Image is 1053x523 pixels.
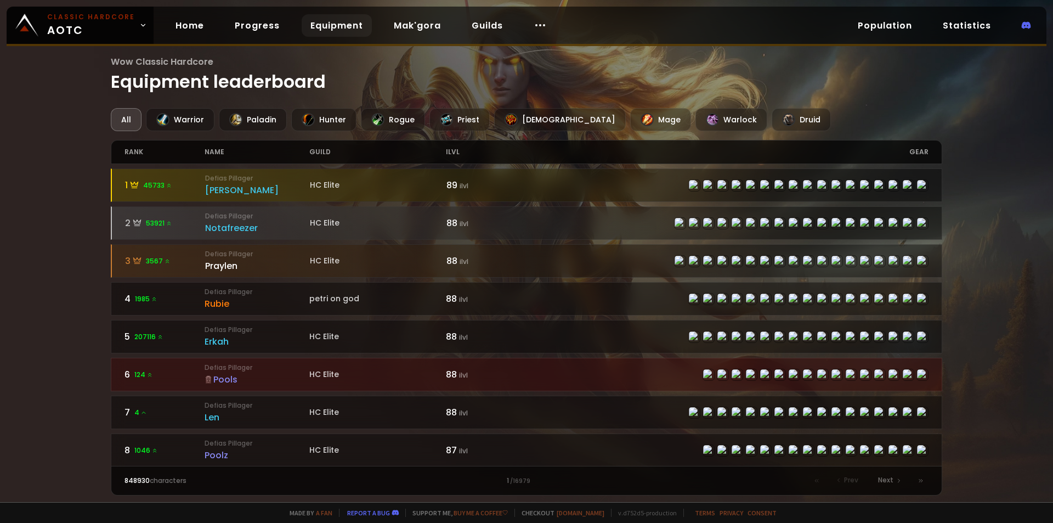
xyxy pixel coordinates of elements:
[205,438,309,448] small: Defias Pillager
[446,368,526,381] div: 88
[146,256,171,266] span: 3567
[309,407,446,418] div: HC Elite
[205,363,309,373] small: Defias Pillager
[205,297,309,311] div: Rubie
[510,477,530,486] small: / 16979
[124,292,205,306] div: 4
[385,14,450,37] a: Mak'gora
[695,509,715,517] a: Terms
[143,181,172,190] span: 45733
[205,140,309,164] div: name
[720,509,743,517] a: Privacy
[124,443,205,457] div: 8
[146,218,172,228] span: 53921
[526,140,929,164] div: gear
[205,448,309,462] div: Poolz
[124,476,150,485] span: 848930
[347,509,390,517] a: Report a bug
[124,406,205,419] div: 7
[226,14,288,37] a: Progress
[309,369,446,380] div: HC Elite
[205,183,310,197] div: [PERSON_NAME]
[205,173,310,183] small: Defias Pillager
[134,370,153,380] span: 124
[309,445,446,456] div: HC Elite
[302,14,372,37] a: Equipment
[205,410,309,424] div: Len
[459,333,468,342] small: ilvl
[205,259,310,273] div: Praylen
[134,332,163,342] span: 207116
[446,216,527,230] div: 88
[557,509,604,517] a: [DOMAIN_NAME]
[309,293,446,305] div: petri on god
[125,178,206,192] div: 1
[446,254,527,268] div: 88
[934,14,1000,37] a: Statistics
[205,373,309,386] div: Pools
[460,257,468,266] small: ilvl
[459,370,468,380] small: ilvl
[146,108,214,131] div: Warrior
[454,509,508,517] a: Buy me a coffee
[111,320,943,353] a: 5207116 Defias PillagerErkahHC Elite88 ilvlitem-22498item-23057item-22983item-17723item-22496item...
[205,211,310,221] small: Defias Pillager
[310,255,446,267] div: HC Elite
[446,178,527,192] div: 89
[695,108,767,131] div: Warlock
[361,108,425,131] div: Rogue
[111,108,141,131] div: All
[630,108,691,131] div: Mage
[219,108,287,131] div: Paladin
[7,7,154,44] a: Classic HardcoreAOTC
[844,475,858,485] span: Prev
[124,368,205,381] div: 6
[205,335,309,348] div: Erkah
[772,108,831,131] div: Druid
[167,14,213,37] a: Home
[111,55,943,69] span: Wow Classic Hardcore
[111,396,943,429] a: 74Defias PillagerLenHC Elite88 ilvlitem-22498item-23057item-22499item-4335item-22496item-22502ite...
[611,509,677,517] span: v. d752d5 - production
[111,244,943,278] a: 33567 Defias PillagerPraylenHC Elite88 ilvlitem-22514item-21712item-22515item-3427item-22512item-...
[405,509,508,517] span: Support me,
[111,434,943,467] a: 81046 Defias PillagerPoolzHC Elite87 ilvlitem-22506item-22943item-22507item-22504item-22510item-2...
[124,476,326,486] div: characters
[47,12,135,38] span: AOTC
[111,282,943,316] a: 41985 Defias PillagerRubiepetri on god88 ilvlitem-22490item-21712item-22491item-22488item-22494it...
[310,217,446,229] div: HC Elite
[748,509,777,517] a: Consent
[494,108,626,131] div: [DEMOGRAPHIC_DATA]
[446,406,526,419] div: 88
[325,476,727,486] div: 1
[283,509,332,517] span: Made by
[849,14,921,37] a: Population
[446,292,526,306] div: 88
[463,14,512,37] a: Guilds
[125,254,206,268] div: 3
[514,509,604,517] span: Checkout
[446,443,526,457] div: 87
[135,294,157,304] span: 1985
[205,221,310,235] div: Notafreezer
[459,295,468,304] small: ilvl
[125,216,206,230] div: 2
[111,55,943,95] h1: Equipment leaderboard
[878,475,893,485] span: Next
[310,179,446,191] div: HC Elite
[111,358,943,391] a: 6124 Defias PillagerPoolsHC Elite88 ilvlitem-22506item-22943item-22507item-22504item-22510item-22...
[205,401,309,410] small: Defias Pillager
[205,249,310,259] small: Defias Pillager
[205,325,309,335] small: Defias Pillager
[309,140,446,164] div: guild
[47,12,135,22] small: Classic Hardcore
[124,140,205,164] div: rank
[459,408,468,418] small: ilvl
[291,108,356,131] div: Hunter
[111,168,943,202] a: 145733 Defias Pillager[PERSON_NAME]HC Elite89 ilvlitem-22498item-23057item-22499item-4335item-224...
[134,408,147,418] span: 4
[309,331,446,342] div: HC Elite
[111,206,943,240] a: 253921 Defias PillagerNotafreezerHC Elite88 ilvlitem-22498item-23057item-22983item-2575item-22496...
[459,446,468,455] small: ilvl
[446,140,526,164] div: ilvl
